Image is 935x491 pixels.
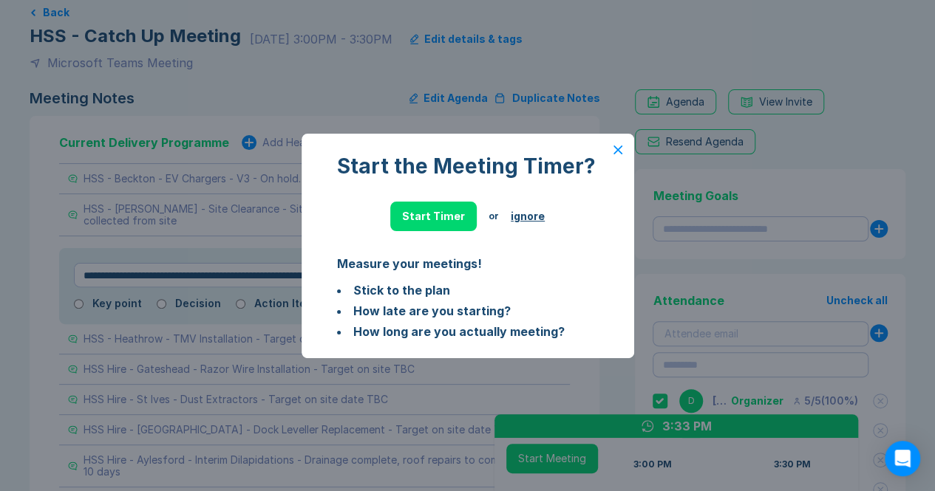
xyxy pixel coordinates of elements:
[337,323,599,340] li: How long are you actually meeting?
[337,154,599,178] div: Start the Meeting Timer?
[511,210,545,222] button: ignore
[337,281,599,299] li: Stick to the plan
[337,302,599,320] li: How late are you starting?
[337,255,599,272] div: Measure your meetings!
[885,441,920,476] div: Open Intercom Messenger
[390,202,477,231] button: Start Timer
[489,210,499,222] div: or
